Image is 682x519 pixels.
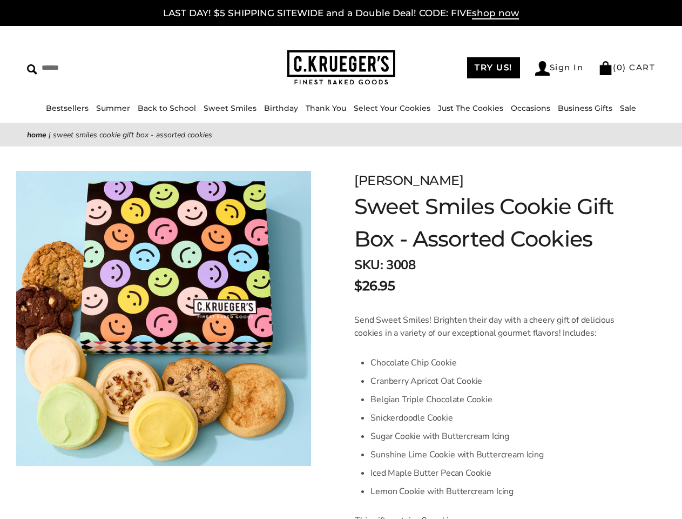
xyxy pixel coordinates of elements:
[370,445,628,464] li: Sunshine Lime Cookie with Buttercream Icing
[354,190,628,255] h1: Sweet Smiles Cookie Gift Box - Assorted Cookies
[287,50,395,85] img: C.KRUEGER'S
[617,62,623,72] span: 0
[370,464,628,482] li: Iced Maple Butter Pecan Cookie
[438,103,503,113] a: Just The Cookies
[354,314,628,340] p: Send Sweet Smiles! Brighten their day with a cheery gift of delicious cookies in a variety of our...
[535,61,550,76] img: Account
[598,61,613,75] img: Bag
[354,103,430,113] a: Select Your Cookies
[27,129,655,141] nav: breadcrumbs
[163,8,519,19] a: LAST DAY! $5 SHIPPING SITEWIDE and a Double Deal! CODE: FIVEshop now
[370,390,628,409] li: Belgian Triple Chocolate Cookie
[370,372,628,390] li: Cranberry Apricot Oat Cookie
[370,409,628,427] li: Snickerdoodle Cookie
[46,103,89,113] a: Bestsellers
[264,103,298,113] a: Birthday
[49,130,51,140] span: |
[138,103,196,113] a: Back to School
[370,427,628,445] li: Sugar Cookie with Buttercream Icing
[370,482,628,501] li: Lemon Cookie with Buttercream Icing
[620,103,636,113] a: Sale
[354,276,395,296] span: $26.95
[472,8,519,19] span: shop now
[27,59,171,76] input: Search
[386,256,415,274] span: 3008
[467,57,520,78] a: TRY US!
[354,171,628,190] div: [PERSON_NAME]
[306,103,346,113] a: Thank You
[27,130,46,140] a: Home
[96,103,130,113] a: Summer
[598,62,655,72] a: (0) CART
[558,103,612,113] a: Business Gifts
[511,103,550,113] a: Occasions
[16,171,311,466] img: Sweet Smiles Cookie Gift Box - Assorted Cookies
[204,103,256,113] a: Sweet Smiles
[370,354,628,372] li: Chocolate Chip Cookie
[535,61,584,76] a: Sign In
[354,256,383,274] strong: SKU:
[27,64,37,75] img: Search
[53,130,212,140] span: Sweet Smiles Cookie Gift Box - Assorted Cookies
